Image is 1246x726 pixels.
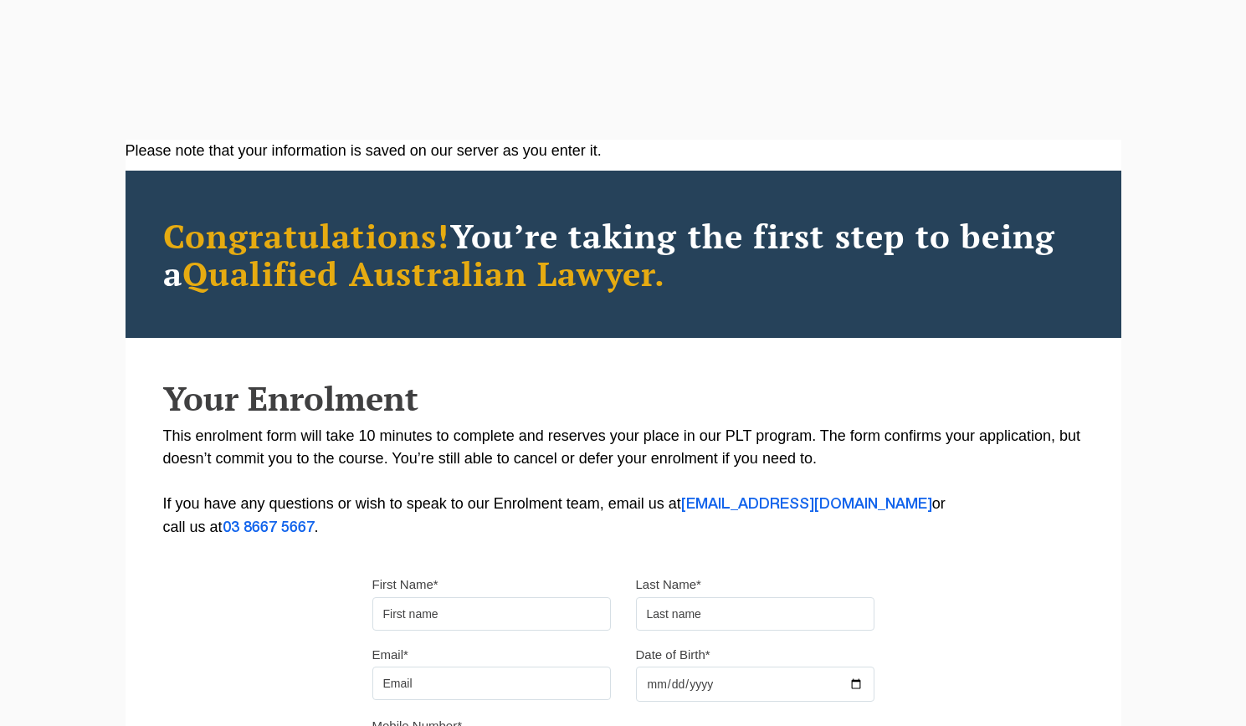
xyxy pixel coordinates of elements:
h2: Your Enrolment [163,380,1084,417]
p: This enrolment form will take 10 minutes to complete and reserves your place in our PLT program. ... [163,425,1084,539]
a: [EMAIL_ADDRESS][DOMAIN_NAME] [681,498,932,511]
span: Congratulations! [163,213,450,258]
input: Last name [636,597,874,631]
span: Qualified Australian Lawyer. [182,251,666,295]
label: Date of Birth* [636,647,710,663]
label: First Name* [372,576,438,593]
a: 03 8667 5667 [223,521,315,534]
div: Please note that your information is saved on our server as you enter it. [126,140,1121,162]
h2: You’re taking the first step to being a [163,217,1084,292]
label: Last Name* [636,576,701,593]
input: Email [372,667,611,700]
label: Email* [372,647,408,663]
input: First name [372,597,611,631]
